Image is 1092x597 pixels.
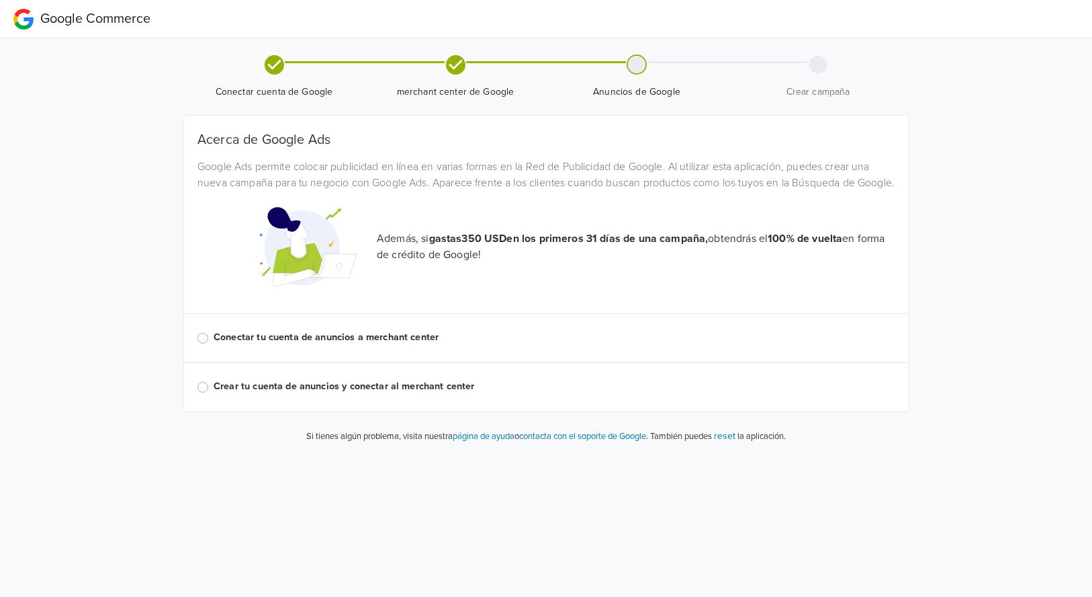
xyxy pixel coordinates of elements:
div: Google Ads permite colocar publicidad en línea en varias formas en la Red de Publicidad de Google... [187,159,905,191]
label: Crear tu cuenta de anuncios y conectar al merchant center [214,379,895,394]
button: reset [714,428,735,444]
span: Google Commerce [40,11,150,27]
p: También puedes la aplicación. [648,428,786,444]
strong: 100% de vuelta [768,232,842,245]
span: Anuncios de Google [551,85,722,99]
span: Crear campaña [733,85,903,99]
a: contacta con el soporte de Google [519,431,646,442]
strong: gastas 350 USD en los primeros 31 días de una campaña, [429,232,709,245]
span: Conectar cuenta de Google [189,85,359,99]
p: Además, si obtendrás el en forma de crédito de Google! [377,231,895,263]
h5: Acerca de Google Ads [197,132,895,148]
a: página de ayuda [453,431,514,442]
img: Google Promotional Codes [256,196,357,297]
span: merchant center de Google [370,85,541,99]
label: Conectar tu cuenta de anuncios a merchant center [214,330,895,345]
p: Si tienes algún problema, visita nuestra o . [306,430,648,444]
